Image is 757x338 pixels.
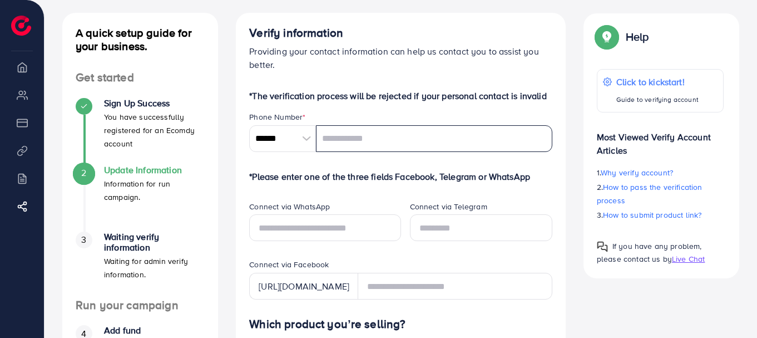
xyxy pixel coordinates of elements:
p: Waiting for admin verify information. [104,254,205,281]
img: Popup guide [597,241,608,252]
div: [URL][DOMAIN_NAME] [249,273,358,300]
h4: A quick setup guide for your business. [62,26,218,53]
h4: Waiting verify information [104,232,205,253]
li: Waiting verify information [62,232,218,298]
label: Connect via Telegram [410,201,487,212]
label: Connect via WhatsApp [249,201,330,212]
h4: Which product you’re selling? [249,317,552,331]
p: Help [626,30,649,43]
p: Providing your contact information can help us contact you to assist you better. [249,45,552,71]
h4: Run your campaign [62,298,218,312]
h4: Sign Up Success [104,98,205,109]
h4: Verify information [249,26,552,40]
span: How to submit product link? [603,209,701,221]
label: Phone Number [249,111,305,123]
span: How to pass the verification process [597,182,702,206]
span: 3 [81,233,86,246]
p: Guide to verifying account [616,93,699,106]
p: *Please enter one of the three fields Facebook, Telegram or WhatsApp [249,170,552,183]
h4: Add fund [104,325,205,336]
span: If you have any problem, please contact us by [597,241,702,264]
img: Popup guide [597,27,617,47]
p: You have successfully registered for an Ecomdy account [104,110,205,150]
p: 2. [597,180,724,207]
label: Connect via Facebook [249,259,329,270]
h4: Get started [62,71,218,85]
span: Live Chat [672,253,705,264]
img: logo [11,16,31,36]
span: Why verify account? [601,167,673,178]
span: 2 [81,166,86,179]
p: *The verification process will be rejected if your personal contact is invalid [249,89,552,102]
li: Update Information [62,165,218,232]
h4: Update Information [104,165,205,175]
p: 3. [597,208,724,222]
li: Sign Up Success [62,98,218,165]
p: 1. [597,166,724,179]
p: Most Viewed Verify Account Articles [597,121,724,157]
iframe: Chat [710,288,749,330]
p: Information for run campaign. [104,177,205,204]
p: Click to kickstart! [616,75,699,89]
